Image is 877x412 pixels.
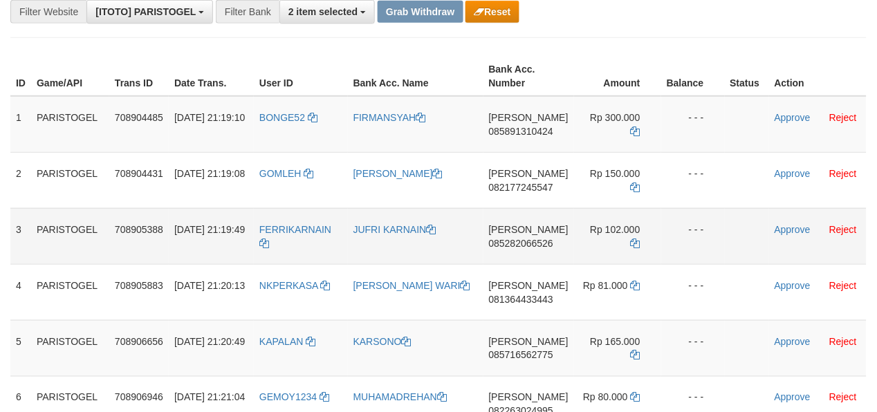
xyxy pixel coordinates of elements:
[661,57,725,96] th: Balance
[174,392,245,403] span: [DATE] 21:21:04
[631,238,640,249] a: Copy 102000 to clipboard
[353,280,470,291] a: [PERSON_NAME] WARI
[829,112,857,123] a: Reject
[259,336,315,347] a: KAPALAN
[661,208,725,264] td: - - -
[10,264,31,320] td: 4
[769,57,867,96] th: Action
[174,224,245,235] span: [DATE] 21:19:49
[590,168,640,179] span: Rp 150.000
[31,208,109,264] td: PARISTOGEL
[174,336,245,347] span: [DATE] 21:20:49
[353,112,426,123] a: FIRMANSYAH
[288,6,358,17] span: 2 item selected
[31,57,109,96] th: Game/API
[583,392,628,403] span: Rp 80.000
[489,280,569,291] span: [PERSON_NAME]
[465,1,519,23] button: Reset
[31,320,109,376] td: PARISTOGEL
[115,112,163,123] span: 708904485
[590,224,640,235] span: Rp 102.000
[775,392,811,403] a: Approve
[31,96,109,153] td: PARISTOGEL
[10,96,31,153] td: 1
[489,126,553,137] span: Copy 085891310424 to clipboard
[31,152,109,208] td: PARISTOGEL
[31,264,109,320] td: PARISTOGEL
[725,57,769,96] th: Status
[174,168,245,179] span: [DATE] 21:19:08
[259,112,317,123] a: BONGE52
[259,168,314,179] a: GOMLEH
[590,336,640,347] span: Rp 165.000
[95,6,196,17] span: [ITOTO] PARISTOGEL
[259,336,304,347] span: KAPALAN
[661,264,725,320] td: - - -
[109,57,169,96] th: Trans ID
[631,182,640,193] a: Copy 150000 to clipboard
[259,224,331,235] span: FERRIKARNAIN
[489,392,569,403] span: [PERSON_NAME]
[775,112,811,123] a: Approve
[348,57,483,96] th: Bank Acc. Name
[829,224,857,235] a: Reject
[115,168,163,179] span: 708904431
[631,126,640,137] a: Copy 300000 to clipboard
[378,1,463,23] button: Grab Withdraw
[489,168,569,179] span: [PERSON_NAME]
[259,392,329,403] a: GEMOY1234
[10,152,31,208] td: 2
[259,280,331,291] a: NKPERKASA
[259,280,318,291] span: NKPERKASA
[489,112,569,123] span: [PERSON_NAME]
[489,224,569,235] span: [PERSON_NAME]
[489,182,553,193] span: Copy 082177245547 to clipboard
[353,392,447,403] a: MUHAMADREHAN
[353,336,412,347] a: KARSONO
[259,168,302,179] span: GOMLEH
[489,294,553,305] span: Copy 081364433443 to clipboard
[583,280,628,291] span: Rp 81.000
[775,224,811,235] a: Approve
[259,392,317,403] span: GEMOY1234
[829,168,857,179] a: Reject
[115,392,163,403] span: 708906946
[829,336,857,347] a: Reject
[590,112,640,123] span: Rp 300.000
[829,392,857,403] a: Reject
[661,96,725,153] td: - - -
[775,168,811,179] a: Approve
[489,238,553,249] span: Copy 085282066526 to clipboard
[775,336,811,347] a: Approve
[661,152,725,208] td: - - -
[574,57,661,96] th: Amount
[174,280,245,291] span: [DATE] 21:20:13
[174,112,245,123] span: [DATE] 21:19:10
[353,224,436,235] a: JUFRI KARNAIN
[169,57,254,96] th: Date Trans.
[631,392,640,403] a: Copy 80000 to clipboard
[115,224,163,235] span: 708905388
[254,57,348,96] th: User ID
[10,57,31,96] th: ID
[10,320,31,376] td: 5
[10,208,31,264] td: 3
[115,280,163,291] span: 708905883
[661,320,725,376] td: - - -
[115,336,163,347] span: 708906656
[259,224,331,249] a: FERRIKARNAIN
[631,350,640,361] a: Copy 165000 to clipboard
[829,280,857,291] a: Reject
[483,57,574,96] th: Bank Acc. Number
[631,280,640,291] a: Copy 81000 to clipboard
[775,280,811,291] a: Approve
[259,112,305,123] span: BONGE52
[353,168,443,179] a: [PERSON_NAME]
[489,350,553,361] span: Copy 085716562775 to clipboard
[489,336,569,347] span: [PERSON_NAME]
